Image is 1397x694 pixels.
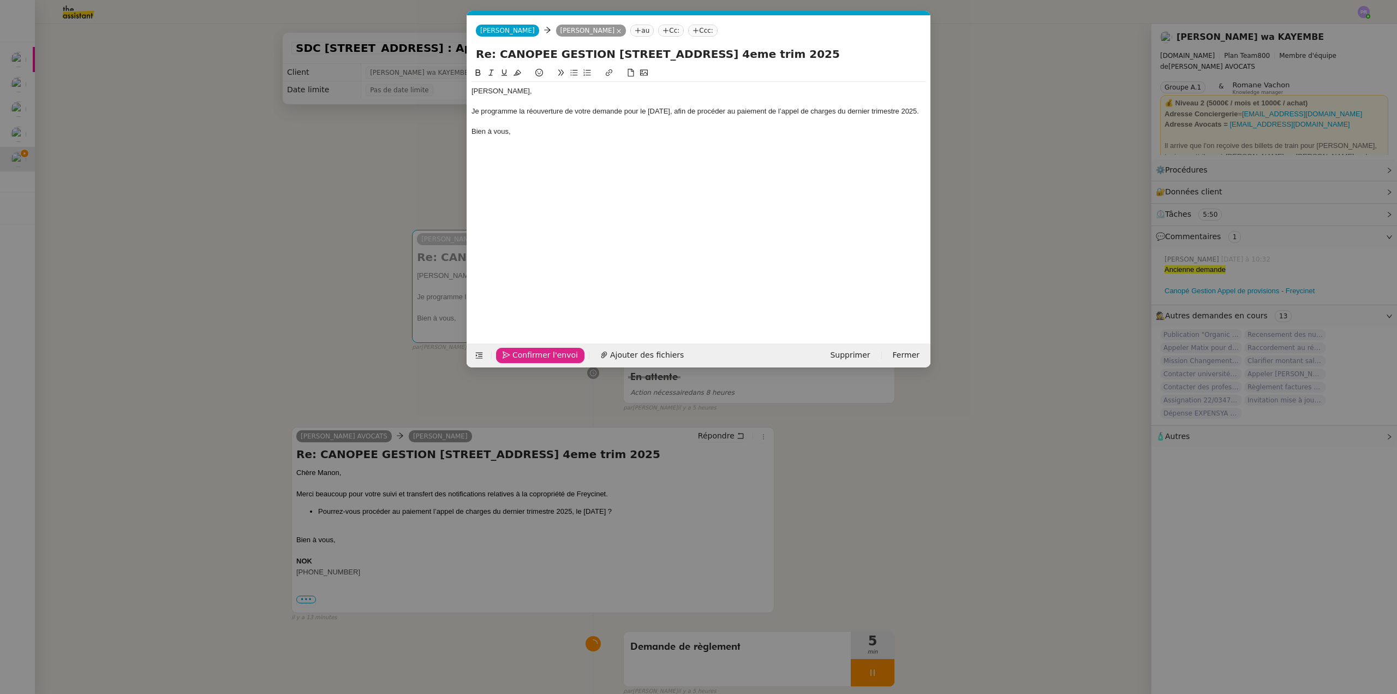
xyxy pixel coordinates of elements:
span: Confirmer l'envoi [512,349,578,361]
input: Subject [476,46,922,62]
nz-tag: Ccc: [688,25,718,37]
button: Ajouter des fichiers [594,348,690,363]
span: Supprimer [830,349,870,361]
span: Fermer [893,349,920,361]
button: Confirmer l'envoi [496,348,584,363]
button: Fermer [886,348,926,363]
nz-tag: [PERSON_NAME] [556,25,626,37]
nz-tag: Cc: [658,25,684,37]
div: Je programme la réouverture de votre demande pour le [DATE], afin de procéder au paiement de l’ap... [471,106,926,116]
nz-tag: au [630,25,654,37]
span: [PERSON_NAME] [480,27,535,34]
div: [PERSON_NAME], [471,86,926,96]
div: Bien à vous, [471,127,926,137]
button: Supprimer [823,348,876,363]
span: Ajouter des fichiers [610,349,684,361]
